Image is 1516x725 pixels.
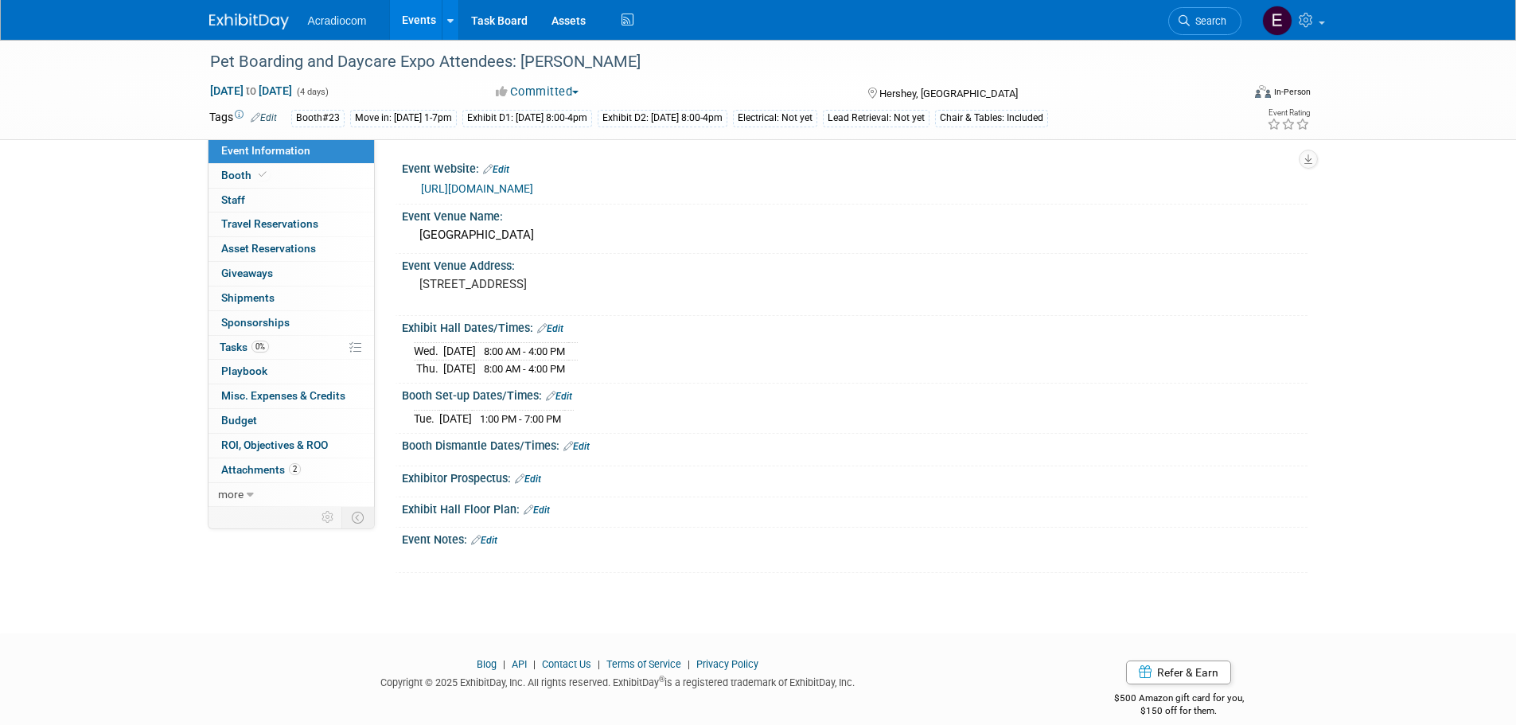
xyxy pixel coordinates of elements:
span: | [529,658,540,670]
a: Asset Reservations [208,237,374,261]
sup: ® [659,675,664,684]
div: Lead Retrieval: Not yet [823,110,929,127]
span: Sponsorships [221,316,290,329]
span: Booth [221,169,270,181]
a: Playbook [208,360,374,384]
span: (4 days) [295,87,329,97]
td: Thu. [414,361,443,377]
img: ExhibitDay [209,14,289,29]
div: Event Rating [1267,109,1310,117]
div: $500 Amazon gift card for you, [1050,681,1308,718]
a: more [208,483,374,507]
div: Pet Boarding and Daycare Expo Attendees: [PERSON_NAME] [205,48,1218,76]
div: In-Person [1273,86,1311,98]
div: Event Venue Name: [402,205,1308,224]
span: | [499,658,509,670]
td: Tue. [414,411,439,427]
span: Misc. Expenses & Credits [221,389,345,402]
button: Committed [490,84,585,100]
span: 1:00 PM - 7:00 PM [480,413,561,425]
a: [URL][DOMAIN_NAME] [421,182,533,195]
img: Format-Inperson.png [1255,85,1271,98]
span: 8:00 AM - 4:00 PM [484,363,565,375]
a: Edit [483,164,509,175]
div: Chair & Tables: Included [935,110,1048,127]
a: Tasks0% [208,336,374,360]
div: Event Notes: [402,528,1308,548]
span: Staff [221,193,245,206]
div: Event Venue Address: [402,254,1308,274]
span: Travel Reservations [221,217,318,230]
div: Booth#23 [291,110,345,127]
span: Acradiocom [308,14,367,27]
div: Move in: [DATE] 1-7pm [350,110,457,127]
span: | [684,658,694,670]
img: Elizabeth Martinez [1262,6,1292,36]
a: Edit [563,441,590,452]
a: Shipments [208,286,374,310]
span: 8:00 AM - 4:00 PM [484,345,565,357]
td: [DATE] [443,361,476,377]
a: Attachments2 [208,458,374,482]
div: [GEOGRAPHIC_DATA] [414,223,1296,248]
a: Edit [515,474,541,485]
a: Misc. Expenses & Credits [208,384,374,408]
span: Budget [221,414,257,427]
div: Event Format [1148,83,1311,107]
div: Exhibit Hall Dates/Times: [402,316,1308,337]
a: ROI, Objectives & ROO [208,434,374,458]
span: Asset Reservations [221,242,316,255]
i: Booth reservation complete [259,170,267,179]
pre: [STREET_ADDRESS] [419,277,762,291]
td: [DATE] [439,411,472,427]
span: Hershey, [GEOGRAPHIC_DATA] [879,88,1018,99]
a: Booth [208,164,374,188]
td: Personalize Event Tab Strip [314,507,342,528]
a: Search [1168,7,1241,35]
a: Edit [537,323,563,334]
td: [DATE] [443,343,476,361]
span: | [594,658,604,670]
div: Exhibitor Prospectus: [402,466,1308,487]
a: Travel Reservations [208,212,374,236]
a: Edit [524,505,550,516]
span: Playbook [221,364,267,377]
a: Staff [208,189,374,212]
span: Shipments [221,291,275,304]
div: Copyright © 2025 ExhibitDay, Inc. All rights reserved. ExhibitDay is a registered trademark of Ex... [209,672,1027,690]
a: Contact Us [542,658,591,670]
td: Tags [209,109,277,127]
div: Booth Set-up Dates/Times: [402,384,1308,404]
div: Exhibit D2: [DATE] 8:00-4pm [598,110,727,127]
a: API [512,658,527,670]
span: Tasks [220,341,269,353]
div: Exhibit Hall Floor Plan: [402,497,1308,518]
div: Electrical: Not yet [733,110,817,127]
a: Refer & Earn [1126,661,1231,684]
div: Exhibit D1: [DATE] 8:00-4pm [462,110,592,127]
span: ROI, Objectives & ROO [221,439,328,451]
span: 0% [251,341,269,353]
span: 2 [289,463,301,475]
a: Budget [208,409,374,433]
a: Edit [471,535,497,546]
a: Privacy Policy [696,658,758,670]
div: Event Website: [402,157,1308,177]
a: Edit [251,112,277,123]
span: to [244,84,259,97]
a: Event Information [208,139,374,163]
a: Giveaways [208,262,374,286]
span: Attachments [221,463,301,476]
div: $150 off for them. [1050,704,1308,718]
a: Blog [477,658,497,670]
td: Toggle Event Tabs [341,507,374,528]
td: Wed. [414,343,443,361]
a: Sponsorships [208,311,374,335]
span: more [218,488,244,501]
span: Event Information [221,144,310,157]
span: Search [1190,15,1226,27]
span: Giveaways [221,267,273,279]
a: Edit [546,391,572,402]
span: [DATE] [DATE] [209,84,293,98]
a: Terms of Service [606,658,681,670]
